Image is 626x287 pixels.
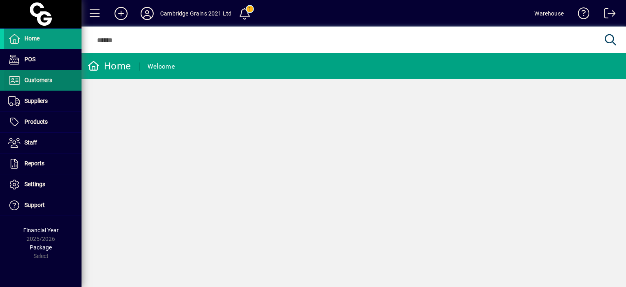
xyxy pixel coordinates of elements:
[24,98,48,104] span: Suppliers
[30,244,52,251] span: Package
[4,70,82,91] a: Customers
[24,35,40,42] span: Home
[23,227,59,234] span: Financial Year
[572,2,590,28] a: Knowledge Base
[598,2,616,28] a: Logout
[4,91,82,111] a: Suppliers
[24,56,35,62] span: POS
[24,202,45,208] span: Support
[4,112,82,132] a: Products
[24,77,52,83] span: Customers
[4,133,82,153] a: Staff
[160,7,231,20] div: Cambridge Grains 2021 Ltd
[148,60,175,73] div: Welcome
[134,6,160,21] button: Profile
[88,60,131,73] div: Home
[24,181,45,187] span: Settings
[24,160,44,167] span: Reports
[24,118,48,125] span: Products
[534,7,564,20] div: Warehouse
[24,139,37,146] span: Staff
[4,154,82,174] a: Reports
[4,174,82,195] a: Settings
[4,49,82,70] a: POS
[4,195,82,216] a: Support
[108,6,134,21] button: Add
